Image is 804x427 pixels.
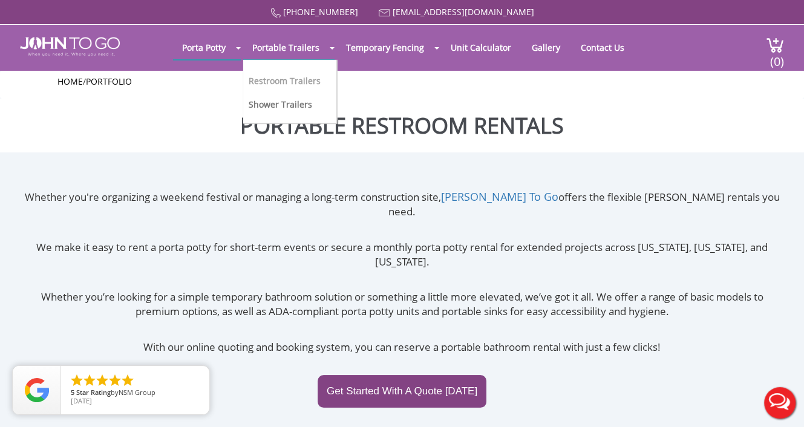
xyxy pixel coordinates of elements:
[379,9,390,17] img: Mail
[572,36,633,59] a: Contact Us
[766,37,784,53] img: cart a
[86,76,132,87] a: Portfolio
[318,375,486,408] a: Get Started With A Quote [DATE]
[20,240,783,270] p: We make it easy to rent a porta potty for short-term events or secure a monthly porta potty renta...
[442,36,520,59] a: Unit Calculator
[108,373,122,388] li: 
[770,44,784,70] span: (0)
[393,6,534,18] a: [EMAIL_ADDRESS][DOMAIN_NAME]
[71,388,74,397] span: 5
[57,76,83,87] a: Home
[57,76,747,88] ul: /
[71,389,200,397] span: by
[173,36,235,59] a: Porta Potty
[25,378,49,402] img: Review Rating
[120,373,135,388] li: 
[20,290,783,319] p: Whether you’re looking for a simple temporary bathroom solution or something a little more elevat...
[337,36,433,59] a: Temporary Fencing
[70,373,84,388] li: 
[119,388,155,397] span: NSM Group
[756,379,804,427] button: Live Chat
[82,373,97,388] li: 
[20,37,120,56] img: JOHN to go
[243,36,328,59] a: Portable Trailers
[76,388,111,397] span: Star Rating
[270,8,281,18] img: Call
[71,396,92,405] span: [DATE]
[20,340,783,354] p: With our online quoting and booking system, you can reserve a portable bathroom rental with just ...
[283,6,358,18] a: [PHONE_NUMBER]
[523,36,569,59] a: Gallery
[441,189,558,204] a: [PERSON_NAME] To Go
[95,373,109,388] li: 
[20,189,783,220] p: Whether you're organizing a weekend festival or managing a long-term construction site, offers th...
